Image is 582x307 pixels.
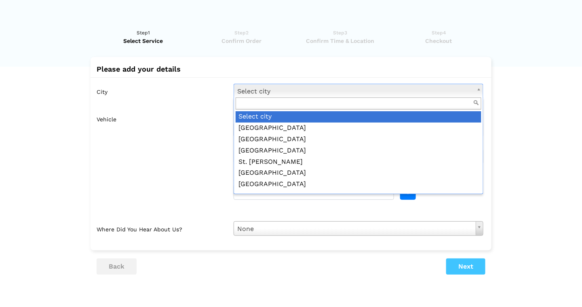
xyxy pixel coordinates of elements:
div: [GEOGRAPHIC_DATA] [236,179,481,190]
div: St. [PERSON_NAME] [236,157,481,168]
div: [PERSON_NAME] [236,190,481,201]
div: [GEOGRAPHIC_DATA] [236,167,481,179]
div: [GEOGRAPHIC_DATA] [236,123,481,134]
div: [GEOGRAPHIC_DATA] [236,145,481,157]
div: [GEOGRAPHIC_DATA] [236,134,481,145]
div: Select city [236,111,481,123]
